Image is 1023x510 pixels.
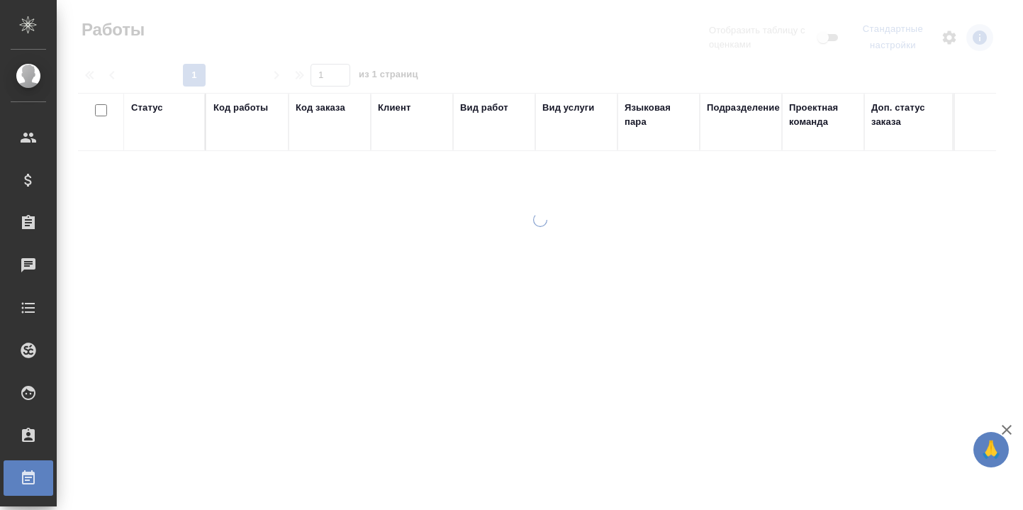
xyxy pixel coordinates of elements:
[789,101,857,129] div: Проектная команда
[973,432,1009,467] button: 🙏
[707,101,780,115] div: Подразделение
[213,101,268,115] div: Код работы
[979,435,1003,465] span: 🙏
[378,101,410,115] div: Клиент
[871,101,946,129] div: Доп. статус заказа
[296,101,345,115] div: Код заказа
[131,101,163,115] div: Статус
[460,101,508,115] div: Вид работ
[625,101,693,129] div: Языковая пара
[542,101,595,115] div: Вид услуги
